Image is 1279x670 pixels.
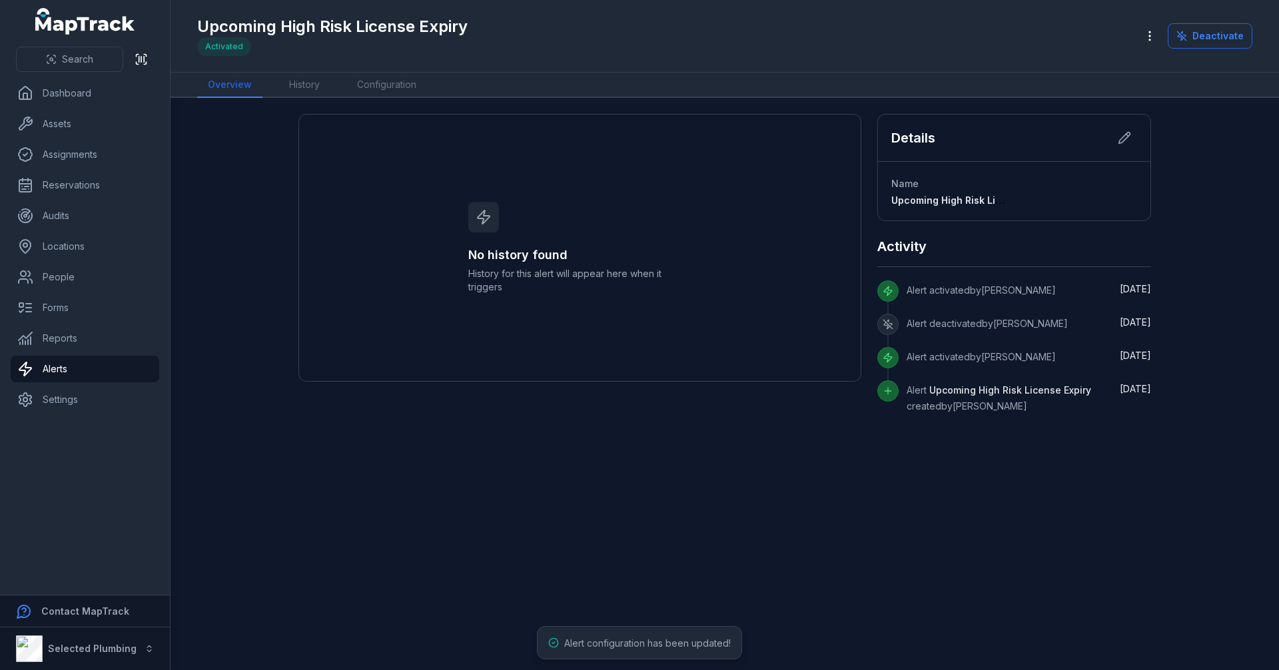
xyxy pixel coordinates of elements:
a: People [11,264,159,290]
span: Alert activated by [PERSON_NAME] [907,284,1056,296]
h1: Upcoming High Risk License Expiry [197,16,468,37]
button: Search [16,47,123,72]
span: [DATE] [1120,350,1151,361]
span: Search [62,53,93,66]
span: Alert activated by [PERSON_NAME] [907,351,1056,362]
button: Deactivate [1168,23,1252,49]
h3: No history found [468,246,692,264]
span: Upcoming High Risk License Expiry [891,194,1056,206]
div: Activated [197,37,251,56]
a: Audits [11,202,159,229]
span: [DATE] [1120,283,1151,294]
a: Assets [11,111,159,137]
span: Alert created by [PERSON_NAME] [907,384,1091,412]
a: Overview [197,73,262,98]
a: MapTrack [35,8,135,35]
a: Dashboard [11,80,159,107]
span: Name [891,178,919,189]
span: [DATE] [1120,316,1151,328]
span: Alert configuration has been updated! [564,637,731,649]
a: Alerts [11,356,159,382]
a: History [278,73,330,98]
a: Locations [11,233,159,260]
a: Configuration [346,73,427,98]
a: Settings [11,386,159,413]
span: [DATE] [1120,383,1151,394]
span: History for this alert will appear here when it triggers [468,267,692,294]
span: Alert deactivated by [PERSON_NAME] [907,318,1068,329]
time: 8/21/2025, 8:16:31 AM [1120,283,1151,294]
a: Forms [11,294,159,321]
strong: Contact MapTrack [41,605,129,617]
h2: Details [891,129,935,147]
h2: Activity [877,237,927,256]
a: Reports [11,325,159,352]
time: 8/18/2025, 2:43:36 PM [1120,383,1151,394]
span: Upcoming High Risk License Expiry [929,384,1091,396]
a: Assignments [11,141,159,168]
time: 8/18/2025, 2:45:41 PM [1120,350,1151,361]
a: Reservations [11,172,159,198]
strong: Selected Plumbing [48,643,137,654]
time: 8/21/2025, 8:16:16 AM [1120,316,1151,328]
